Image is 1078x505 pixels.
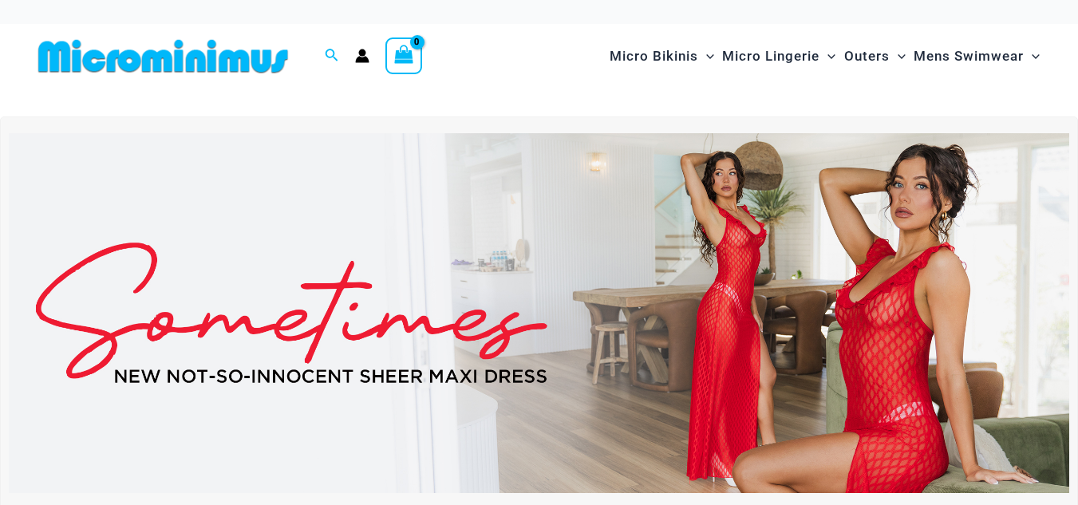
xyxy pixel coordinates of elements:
[9,133,1069,494] img: Sometimes Red Maxi Dress
[606,32,718,81] a: Micro BikinisMenu ToggleMenu Toggle
[718,32,839,81] a: Micro LingerieMenu ToggleMenu Toggle
[32,38,294,74] img: MM SHOP LOGO FLAT
[890,36,906,77] span: Menu Toggle
[840,32,910,81] a: OutersMenu ToggleMenu Toggle
[610,36,698,77] span: Micro Bikinis
[914,36,1024,77] span: Mens Swimwear
[385,37,422,74] a: View Shopping Cart, empty
[603,30,1046,83] nav: Site Navigation
[1024,36,1040,77] span: Menu Toggle
[325,46,339,66] a: Search icon link
[722,36,819,77] span: Micro Lingerie
[819,36,835,77] span: Menu Toggle
[910,32,1044,81] a: Mens SwimwearMenu ToggleMenu Toggle
[844,36,890,77] span: Outers
[698,36,714,77] span: Menu Toggle
[355,49,369,63] a: Account icon link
